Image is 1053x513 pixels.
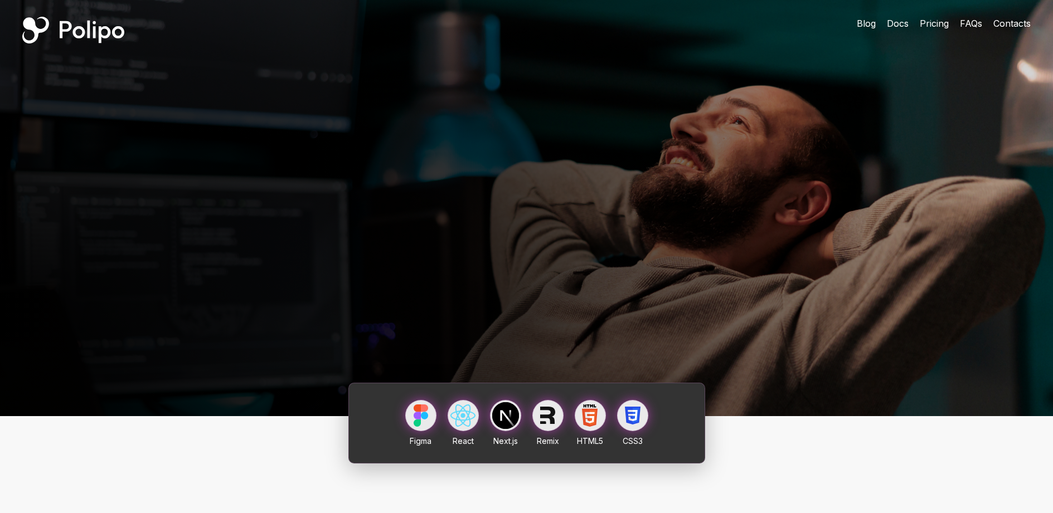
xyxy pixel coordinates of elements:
[453,436,474,446] span: React
[920,17,949,30] a: Pricing
[993,18,1031,29] span: Contacts
[887,17,909,30] a: Docs
[537,436,559,446] span: Remix
[993,17,1031,30] a: Contacts
[857,18,876,29] span: Blog
[920,18,949,29] span: Pricing
[887,18,909,29] span: Docs
[857,17,876,30] a: Blog
[577,436,603,446] span: HTML5
[410,436,431,446] span: Figma
[493,436,518,446] span: Next.js
[960,18,982,29] span: FAQs
[623,436,643,446] span: CSS3
[960,17,982,30] a: FAQs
